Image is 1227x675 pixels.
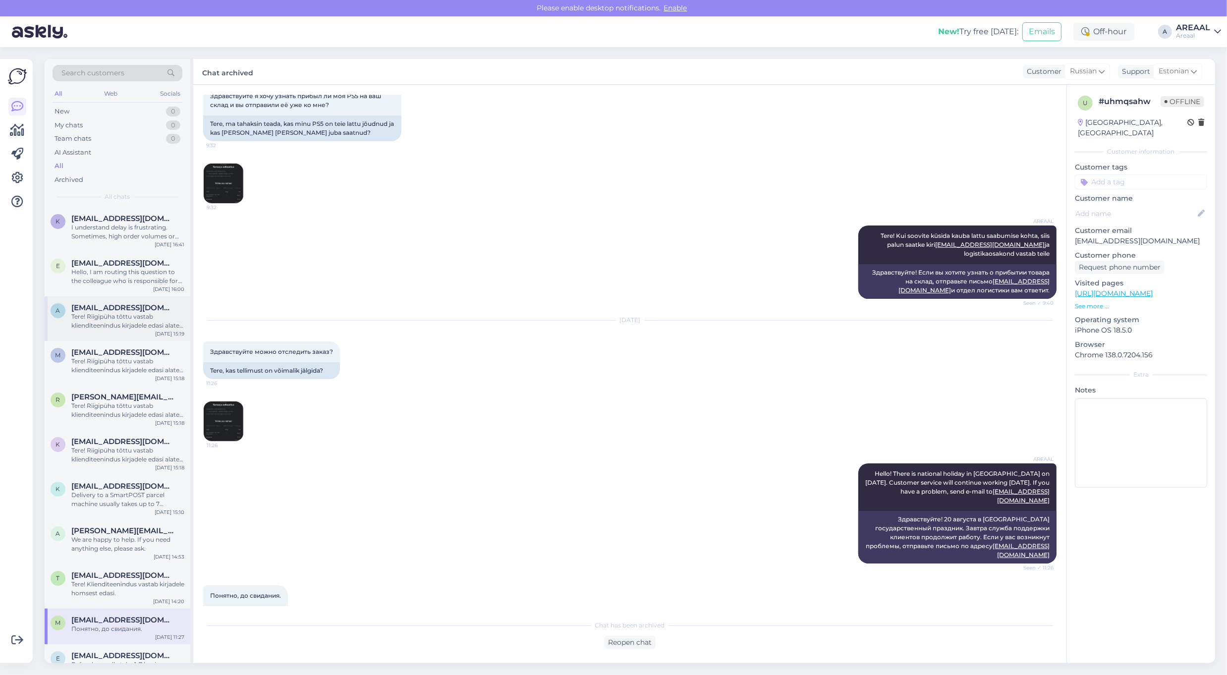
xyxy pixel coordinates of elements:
[1016,299,1054,307] span: Seen ✓ 9:40
[8,67,27,86] img: Askly Logo
[71,303,174,312] span: aldraama@gmail.com
[1022,22,1061,41] button: Emails
[1075,208,1196,219] input: Add name
[1016,564,1054,571] span: Seen ✓ 11:26
[56,396,60,403] span: r
[595,621,665,630] span: Chat has been archived
[207,204,244,211] span: 9:32
[1075,325,1207,336] p: iPhone OS 18.5.0
[1075,350,1207,360] p: Chrome 138.0.7204.156
[204,164,243,203] img: Attachment
[865,470,1051,504] span: Hello! There is national holiday in [GEOGRAPHIC_DATA] on [DATE]. Customer service will continue w...
[881,232,1051,257] span: Tere! Kui soovite küsida kauba lattu saabumise kohta, siis palun saatke kiri ja logistikaosakond ...
[1070,66,1097,77] span: Russian
[56,262,60,270] span: e
[166,120,180,130] div: 0
[207,442,244,449] span: 11:26
[1078,117,1187,138] div: [GEOGRAPHIC_DATA], [GEOGRAPHIC_DATA]
[153,285,184,293] div: [DATE] 16:00
[1075,236,1207,246] p: [EMAIL_ADDRESS][DOMAIN_NAME]
[71,491,184,508] div: Delivery to a SmartPOST parcel machine usually takes up to 7 working days.
[938,27,959,36] b: New!
[71,214,174,223] span: kozatsjok2007@gmail.com
[1176,24,1210,32] div: AREAAL
[71,526,174,535] span: andrejs@eurodigital.eu
[938,26,1018,38] div: Try free [DATE]:
[155,419,184,427] div: [DATE] 15:18
[166,134,180,144] div: 0
[1073,23,1134,41] div: Off-hour
[71,312,184,330] div: Tere! Riigipüha tõttu vastab klienditeenindus kirjadele edasi alates 21.08. Kui soovite tellimust...
[202,65,253,78] label: Chat archived
[858,264,1057,299] div: Здравствуйте! Если вы хотите узнать о прибытии товара на склад, отправьте письмо и отдел логистик...
[71,651,174,660] span: einarv2007@hotmail.com
[55,161,63,171] div: All
[56,530,60,537] span: a
[71,616,174,624] span: mesevradaniil@gmail.com
[71,223,184,241] div: I understand delay is frustrating. Sometimes, high order volumes or supply chain issues cause thi...
[1075,339,1207,350] p: Browser
[204,401,243,441] img: Attachment
[103,87,120,100] div: Web
[1075,162,1207,172] p: Customer tags
[210,348,333,355] span: Здравствуйте можно отследить заказ?
[1075,385,1207,395] p: Notes
[71,535,184,553] div: We are happy to help. If you need anything else, please ask.
[1075,370,1207,379] div: Extra
[1075,289,1153,298] a: [URL][DOMAIN_NAME]
[158,87,182,100] div: Socials
[1159,66,1189,77] span: Estonian
[71,624,184,633] div: Понятно, до свидания.
[661,3,690,12] span: Enable
[155,330,184,337] div: [DATE] 15:19
[71,393,174,401] span: richard.koppel@mail.ee
[1075,261,1165,274] div: Request phone number
[56,218,60,225] span: k
[1075,250,1207,261] p: Customer phone
[155,464,184,471] div: [DATE] 15:18
[55,107,69,116] div: New
[1016,218,1054,225] span: AREAAL
[1099,96,1161,108] div: # uhmqsahw
[858,511,1057,563] div: Здравствуйте! 20 августа в [GEOGRAPHIC_DATA] государственный праздник. Завтра служба поддержки кл...
[155,375,184,382] div: [DATE] 15:18
[105,192,130,201] span: All chats
[1075,315,1207,325] p: Operating system
[56,574,60,582] span: t
[604,636,656,649] div: Reopen chat
[71,580,184,598] div: Tere! Klienditeenindus vastab kirjadele homsest edasi.
[993,542,1050,559] a: [EMAIL_ADDRESS][DOMAIN_NAME]
[1176,32,1210,40] div: Areaal
[1016,455,1054,463] span: AREAAL
[1023,66,1061,77] div: Customer
[71,401,184,419] div: Tere! Riigipüha tõttu vastab klienditeenindus kirjadele edasi alates 21.08. Kui Teil on tellimuse...
[1075,278,1207,288] p: Visited pages
[71,437,174,446] span: kasemetsamesi@gmail.com
[206,380,243,387] span: 11:26
[71,482,174,491] span: katrinustav@gmail.com
[56,619,61,626] span: m
[1118,66,1150,77] div: Support
[153,598,184,605] div: [DATE] 14:20
[71,357,184,375] div: Tere! Riigipüha tõttu vastab klienditeenindus kirjadele edasi alates 21.08. Kui Teil on tellimuse...
[56,351,61,359] span: m
[935,241,1045,248] a: [EMAIL_ADDRESS][DOMAIN_NAME]
[1158,25,1172,39] div: A
[55,120,83,130] div: My chats
[993,488,1050,504] a: [EMAIL_ADDRESS][DOMAIN_NAME]
[55,175,83,185] div: Archived
[203,115,401,141] div: Tere, ma tahaksin teada, kas minu PS5 on teie lattu jõudnud ja kas [PERSON_NAME] [PERSON_NAME] ju...
[53,87,64,100] div: All
[206,142,243,149] span: 9:32
[1075,174,1207,189] input: Add a tag
[56,307,60,314] span: a
[1161,96,1204,107] span: Offline
[55,134,91,144] div: Team chats
[71,446,184,464] div: Tere! Riigipüha tõttu vastab klienditeenindus kirjadele edasi alates 21.08. Kui Teil on tellimuse...
[203,362,340,379] div: Tere, kas tellimust on võimalik jälgida?
[155,633,184,641] div: [DATE] 11:27
[71,348,174,357] span: mihkelrannala05@gmail.com
[203,316,1057,325] div: [DATE]
[1083,99,1088,107] span: u
[155,241,184,248] div: [DATE] 16:41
